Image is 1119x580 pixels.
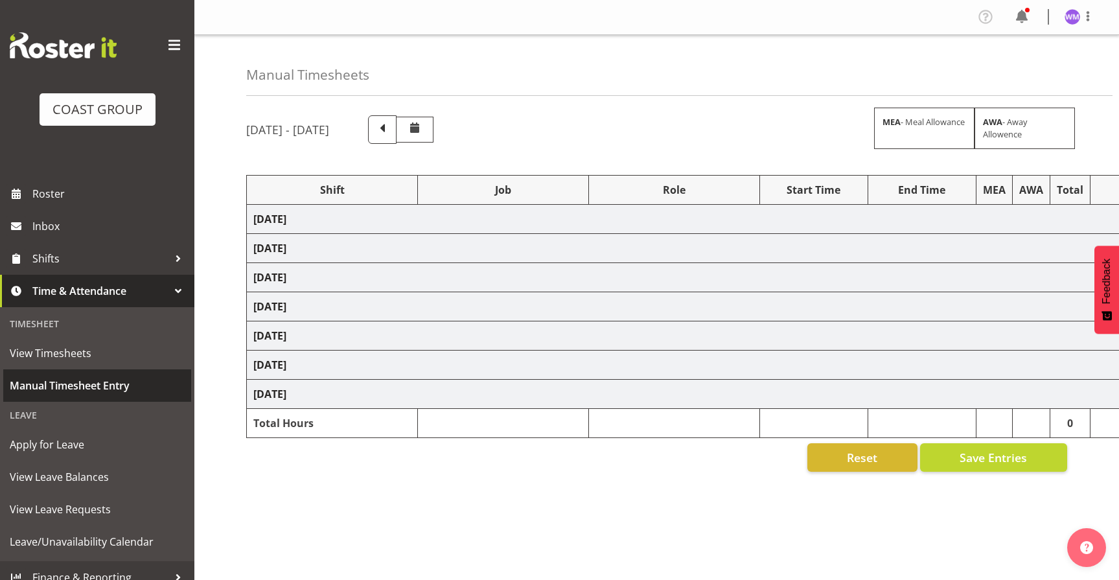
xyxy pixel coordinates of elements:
[10,467,185,487] span: View Leave Balances
[883,116,901,128] strong: MEA
[1057,182,1083,198] div: Total
[874,108,975,149] div: - Meal Allowance
[10,532,185,551] span: Leave/Unavailability Calendar
[32,216,188,236] span: Inbox
[32,249,168,268] span: Shifts
[3,402,191,428] div: Leave
[424,182,582,198] div: Job
[10,32,117,58] img: Rosterit website logo
[983,182,1006,198] div: MEA
[875,182,969,198] div: End Time
[52,100,143,119] div: COAST GROUP
[3,337,191,369] a: View Timesheets
[253,182,411,198] div: Shift
[3,461,191,493] a: View Leave Balances
[807,443,917,472] button: Reset
[10,435,185,454] span: Apply for Leave
[595,182,753,198] div: Role
[1101,259,1113,304] span: Feedback
[1094,246,1119,334] button: Feedback - Show survey
[767,182,861,198] div: Start Time
[10,376,185,395] span: Manual Timesheet Entry
[246,122,329,137] h5: [DATE] - [DATE]
[3,310,191,337] div: Timesheet
[32,281,168,301] span: Time & Attendance
[975,108,1075,149] div: - Away Allowence
[3,493,191,526] a: View Leave Requests
[847,449,877,466] span: Reset
[920,443,1067,472] button: Save Entries
[3,428,191,461] a: Apply for Leave
[1050,409,1090,438] td: 0
[246,67,369,82] h4: Manual Timesheets
[1080,541,1093,554] img: help-xxl-2.png
[247,409,418,438] td: Total Hours
[10,500,185,519] span: View Leave Requests
[983,116,1002,128] strong: AWA
[10,343,185,363] span: View Timesheets
[1065,9,1080,25] img: wendy-moyes1131.jpg
[3,526,191,558] a: Leave/Unavailability Calendar
[32,184,188,203] span: Roster
[1019,182,1043,198] div: AWA
[960,449,1027,466] span: Save Entries
[3,369,191,402] a: Manual Timesheet Entry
